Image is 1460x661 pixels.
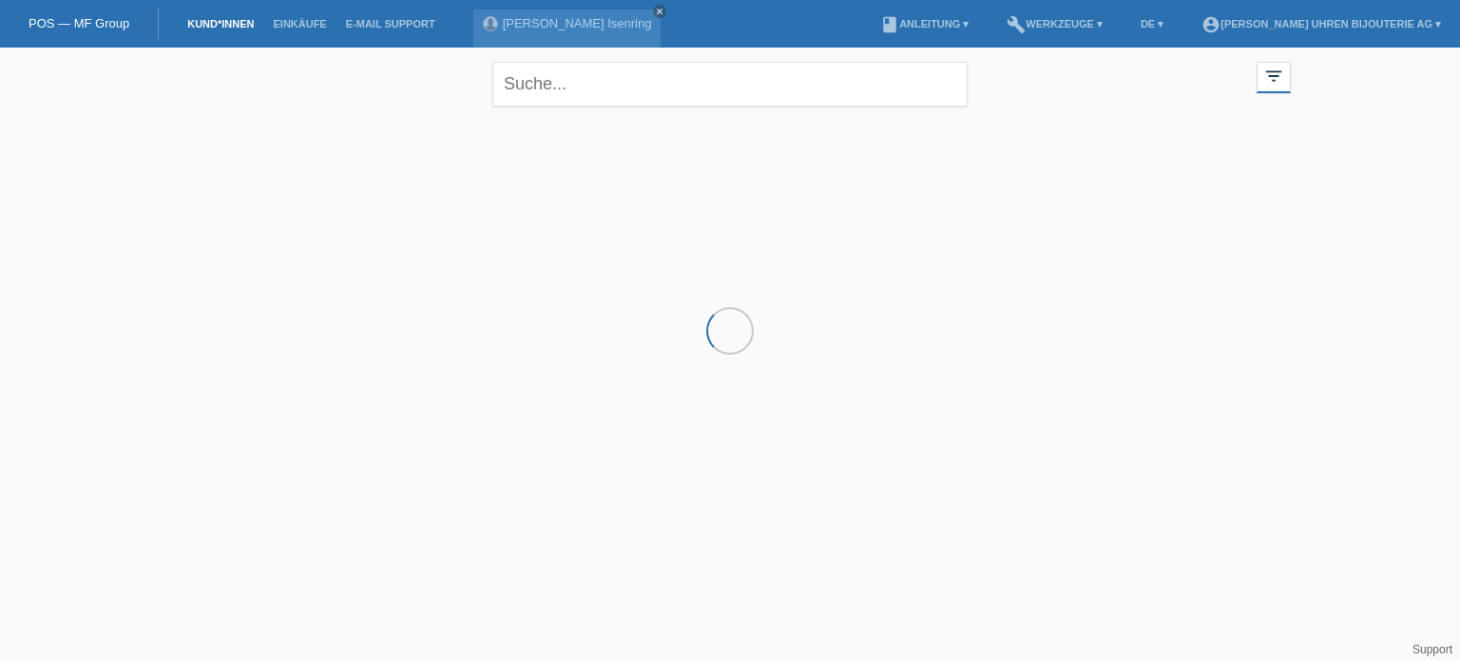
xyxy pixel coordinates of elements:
a: account_circle[PERSON_NAME] Uhren Bijouterie AG ▾ [1192,18,1450,29]
a: bookAnleitung ▾ [871,18,978,29]
i: book [880,15,899,34]
i: build [1007,15,1026,34]
a: buildWerkzeuge ▾ [997,18,1112,29]
input: Suche... [492,62,968,107]
a: Einkäufe [263,18,336,29]
a: [PERSON_NAME] Isenring [503,16,652,30]
a: POS — MF Group [29,16,129,30]
i: account_circle [1201,15,1220,34]
i: close [655,7,664,16]
a: close [653,5,666,18]
i: filter_list [1263,66,1284,87]
a: Kund*innen [178,18,263,29]
a: DE ▾ [1131,18,1173,29]
a: E-Mail Support [336,18,445,29]
a: Support [1412,643,1452,656]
